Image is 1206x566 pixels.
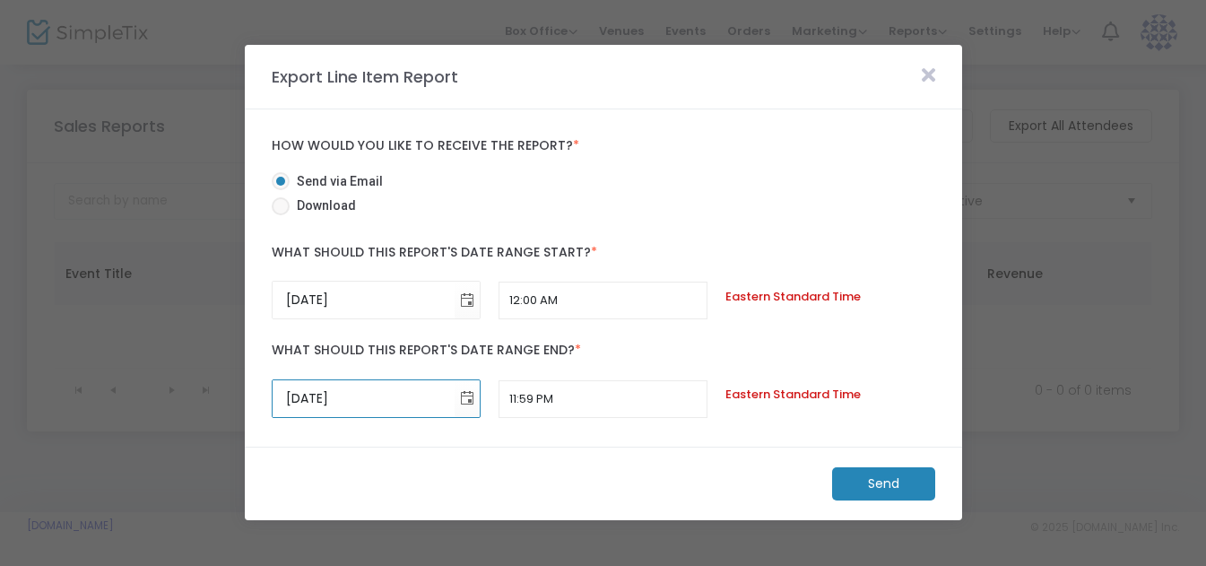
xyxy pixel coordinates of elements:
button: Toggle calendar [455,282,480,318]
label: What should this report's date range start? [272,235,935,272]
div: Eastern Standard Time [716,386,943,404]
input: Select date [273,380,456,417]
m-button: Send [832,467,935,501]
label: How would you like to receive the report? [272,138,935,154]
m-panel-title: Export Line Item Report [263,65,467,89]
input: Select Time [499,380,708,418]
input: Select Time [499,282,708,319]
div: Eastern Standard Time [716,288,943,306]
input: Select date [273,282,456,318]
label: What should this report's date range end? [272,333,935,370]
button: Toggle calendar [455,380,480,417]
m-panel-header: Export Line Item Report [245,45,962,109]
span: Download [290,196,356,215]
span: Send via Email [290,172,383,191]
